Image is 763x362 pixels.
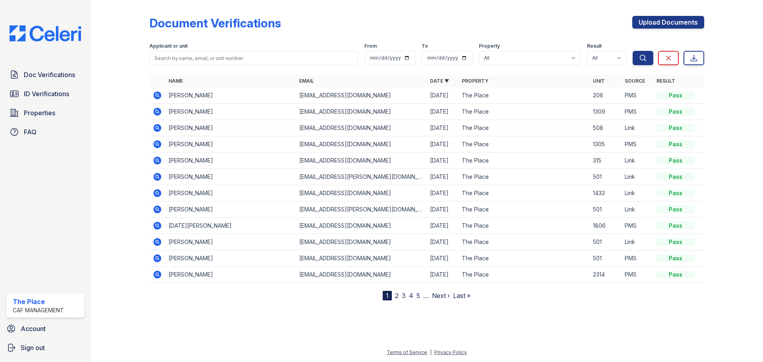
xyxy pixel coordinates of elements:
[622,104,653,120] td: PMS
[434,349,467,355] a: Privacy Policy
[402,292,406,300] a: 3
[427,250,459,267] td: [DATE]
[165,104,296,120] td: [PERSON_NAME]
[3,25,87,41] img: CE_Logo_Blue-a8612792a0a2168367f1c8372b55b34899dd931a85d93a1a3d3e32e68fde9ad4.png
[296,120,427,136] td: [EMAIL_ADDRESS][DOMAIN_NAME]
[656,108,695,116] div: Pass
[656,189,695,197] div: Pass
[656,205,695,213] div: Pass
[165,185,296,201] td: [PERSON_NAME]
[3,321,87,337] a: Account
[395,292,399,300] a: 2
[590,201,622,218] td: 501
[165,267,296,283] td: [PERSON_NAME]
[622,234,653,250] td: Link
[296,185,427,201] td: [EMAIL_ADDRESS][DOMAIN_NAME]
[427,169,459,185] td: [DATE]
[427,267,459,283] td: [DATE]
[296,169,427,185] td: [EMAIL_ADDRESS][PERSON_NAME][DOMAIN_NAME]
[296,153,427,169] td: [EMAIL_ADDRESS][DOMAIN_NAME]
[165,234,296,250] td: [PERSON_NAME]
[21,343,45,352] span: Sign out
[459,234,589,250] td: The Place
[13,306,64,314] div: CAF Management
[590,250,622,267] td: 501
[168,78,183,84] a: Name
[590,218,622,234] td: 1806
[432,292,450,300] a: Next ›
[6,105,84,121] a: Properties
[423,291,429,300] span: …
[656,173,695,181] div: Pass
[165,120,296,136] td: [PERSON_NAME]
[622,250,653,267] td: PMS
[622,120,653,136] td: Link
[656,91,695,99] div: Pass
[296,218,427,234] td: [EMAIL_ADDRESS][DOMAIN_NAME]
[165,250,296,267] td: [PERSON_NAME]
[459,185,589,201] td: The Place
[590,267,622,283] td: 2314
[6,86,84,102] a: ID Verifications
[387,349,427,355] a: Terms of Service
[656,78,675,84] a: Result
[459,201,589,218] td: The Place
[590,120,622,136] td: 508
[422,43,428,49] label: To
[656,254,695,262] div: Pass
[656,222,695,230] div: Pass
[364,43,377,49] label: From
[656,157,695,165] div: Pass
[593,78,605,84] a: Unit
[6,67,84,83] a: Doc Verifications
[3,340,87,356] a: Sign out
[409,292,413,300] a: 4
[459,87,589,104] td: The Place
[427,201,459,218] td: [DATE]
[459,120,589,136] td: The Place
[299,78,314,84] a: Email
[587,43,602,49] label: Result
[632,16,704,29] a: Upload Documents
[427,218,459,234] td: [DATE]
[296,104,427,120] td: [EMAIL_ADDRESS][DOMAIN_NAME]
[622,153,653,169] td: Link
[590,104,622,120] td: 1309
[427,136,459,153] td: [DATE]
[13,297,64,306] div: The Place
[427,104,459,120] td: [DATE]
[590,185,622,201] td: 1433
[459,267,589,283] td: The Place
[21,324,46,333] span: Account
[296,267,427,283] td: [EMAIL_ADDRESS][DOMAIN_NAME]
[459,104,589,120] td: The Place
[165,153,296,169] td: [PERSON_NAME]
[296,250,427,267] td: [EMAIL_ADDRESS][DOMAIN_NAME]
[459,136,589,153] td: The Place
[590,169,622,185] td: 501
[165,136,296,153] td: [PERSON_NAME]
[656,124,695,132] div: Pass
[427,120,459,136] td: [DATE]
[6,124,84,140] a: FAQ
[622,87,653,104] td: PMS
[459,250,589,267] td: The Place
[296,87,427,104] td: [EMAIL_ADDRESS][DOMAIN_NAME]
[165,87,296,104] td: [PERSON_NAME]
[416,292,420,300] a: 5
[24,127,37,137] span: FAQ
[590,234,622,250] td: 501
[459,153,589,169] td: The Place
[625,78,645,84] a: Source
[427,153,459,169] td: [DATE]
[479,43,500,49] label: Property
[459,218,589,234] td: The Place
[430,78,449,84] a: Date ▼
[149,51,358,65] input: Search by name, email, or unit number
[453,292,471,300] a: Last »
[296,136,427,153] td: [EMAIL_ADDRESS][DOMAIN_NAME]
[430,349,432,355] div: |
[296,201,427,218] td: [EMAIL_ADDRESS][PERSON_NAME][DOMAIN_NAME]
[656,238,695,246] div: Pass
